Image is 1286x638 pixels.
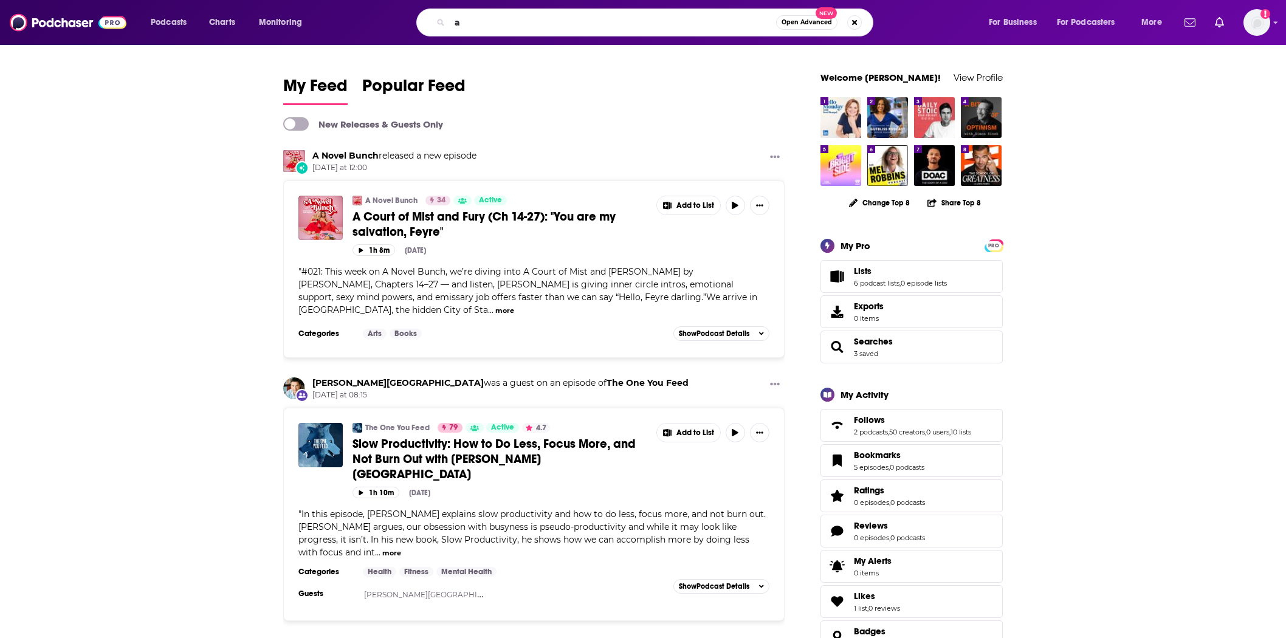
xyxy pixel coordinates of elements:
span: " [298,266,757,315]
h3: Categories [298,329,353,338]
span: , [889,463,890,472]
a: [PERSON_NAME][GEOGRAPHIC_DATA] [364,590,510,599]
div: My Activity [841,389,889,400]
button: Share Top 8 [927,191,982,214]
a: 5 episodes [854,463,889,472]
span: Likes [854,591,875,602]
span: Add to List [676,201,714,210]
img: Slow Productivity: How to Do Less, Focus More, and Not Burn Out with Cal Newport [298,423,343,467]
a: Show notifications dropdown [1180,12,1200,33]
button: open menu [142,13,202,32]
span: Show Podcast Details [679,582,749,591]
span: Reviews [820,515,1003,547]
span: PRO [986,241,1001,250]
span: In this episode, [PERSON_NAME] explains slow productivity and how to do less, focus more, and not... [298,509,766,558]
a: 0 episode lists [901,279,947,287]
span: Follows [820,409,1003,442]
span: [DATE] at 12:00 [312,163,476,173]
a: Lists [854,266,947,276]
button: Show More Button [657,196,720,214]
span: Searches [854,336,893,347]
img: The One You Feed [352,423,362,433]
a: Lists [825,268,849,285]
button: ShowPodcast Details [673,326,769,341]
span: My Alerts [854,555,892,566]
a: A Novel Bunch [312,150,379,161]
span: Ratings [820,479,1003,512]
a: Bookmarks [825,452,849,469]
a: Exports [820,295,1003,328]
a: 10 lists [951,428,971,436]
a: A Novel Bunch [283,150,305,172]
span: Show Podcast Details [679,329,749,338]
a: Show notifications dropdown [1210,12,1229,33]
a: The Bright Side [820,145,861,186]
a: Slow Productivity: How to Do Less, Focus More, and Not Burn Out with [PERSON_NAME][GEOGRAPHIC_DATA] [352,436,648,482]
img: Podchaser - Follow, Share and Rate Podcasts [10,11,126,34]
span: , [899,279,901,287]
span: For Podcasters [1057,14,1115,31]
a: Charts [201,13,242,32]
a: Reviews [825,523,849,540]
button: open menu [250,13,318,32]
div: Search podcasts, credits, & more... [428,9,885,36]
div: My Pro [841,240,870,252]
img: A Novel Bunch [352,196,362,205]
div: New Episode [295,161,309,174]
span: 0 items [854,314,884,323]
a: 0 podcasts [890,533,925,542]
a: 3 saved [854,349,878,358]
span: [DATE] at 08:15 [312,390,689,400]
a: The Mel Robbins Podcast [867,145,908,186]
img: User Profile [1243,9,1270,36]
span: Active [479,194,502,207]
a: New Releases & Guests Only [283,117,443,131]
a: Ratings [854,485,925,496]
span: Bookmarks [820,444,1003,477]
span: My Alerts [825,558,849,575]
div: [DATE] [409,489,430,497]
svg: Add a profile image [1260,9,1270,19]
img: A Bit of Optimism [961,97,1002,138]
span: Charts [209,14,235,31]
span: Badges [854,626,885,637]
a: 6 podcast lists [854,279,899,287]
span: Podcasts [151,14,187,31]
span: #021: This week on A Novel Bunch, we’re diving into A Court of Mist and [PERSON_NAME] by [PERSON_... [298,266,757,315]
a: Active [486,423,519,433]
a: 0 reviews [868,604,900,612]
a: Searches [825,338,849,355]
button: open menu [980,13,1052,32]
a: Health [363,567,396,577]
a: My Feed [283,75,348,105]
span: Lists [820,260,1003,293]
img: A Court of Mist and Fury (Ch 14-27): "You are my salvation, Feyre" [298,196,343,240]
a: 2 podcasts [854,428,888,436]
span: ... [488,304,493,315]
button: more [495,306,514,316]
a: Ratings [825,487,849,504]
span: , [925,428,926,436]
img: The School of Greatness [961,145,1002,186]
img: The Gutbliss Podcast [867,97,908,138]
span: , [949,428,951,436]
a: 0 users [926,428,949,436]
span: Bookmarks [854,450,901,461]
a: 1 list [854,604,867,612]
a: 79 [438,423,462,433]
button: Show More Button [750,423,769,442]
span: , [889,498,890,507]
img: The Diary Of A CEO with Steven Bartlett [914,145,955,186]
span: More [1141,14,1162,31]
a: 0 episodes [854,498,889,507]
a: Mental Health [436,567,497,577]
img: The Daily Stoic [914,97,955,138]
span: Exports [854,301,884,312]
a: 50 creators [889,428,925,436]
